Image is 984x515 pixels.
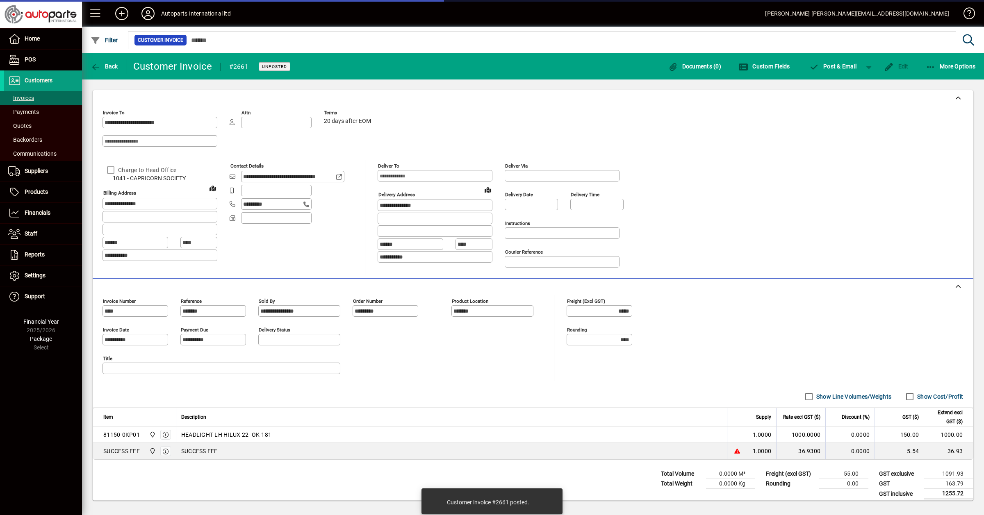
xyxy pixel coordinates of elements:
span: Central [147,430,157,439]
a: View on map [206,181,219,195]
button: Back [89,59,120,74]
span: Rate excl GST ($) [783,413,820,422]
span: Suppliers [25,168,48,174]
a: Financials [4,203,82,223]
label: Show Line Volumes/Weights [815,392,891,401]
span: Central [147,447,157,456]
mat-label: Delivery status [259,327,290,333]
a: Payments [4,105,82,119]
a: Suppliers [4,161,82,181]
mat-label: Delivery time [571,192,599,197]
span: Settings [25,272,46,279]
a: Staff [4,224,82,244]
span: Package [30,336,52,342]
mat-label: Invoice number [103,298,136,304]
td: 55.00 [819,469,868,479]
mat-label: Deliver via [505,163,528,169]
td: 0.0000 M³ [706,469,755,479]
mat-label: Instructions [505,220,530,226]
button: Documents (0) [666,59,723,74]
mat-label: Invoice To [103,110,125,116]
mat-label: Title [103,356,112,361]
button: Profile [135,6,161,21]
div: [PERSON_NAME] [PERSON_NAME][EMAIL_ADDRESS][DOMAIN_NAME] [765,7,949,20]
span: Reports [25,251,45,258]
span: Back [91,63,118,70]
span: P [823,63,827,70]
span: Description [181,413,206,422]
span: Invoices [8,95,34,101]
td: 150.00 [875,427,924,443]
button: Edit [882,59,911,74]
label: Show Cost/Profit [916,392,963,401]
span: More Options [926,63,976,70]
button: Post & Email [805,59,861,74]
div: Autoparts International ltd [161,7,231,20]
td: 5.54 [875,443,924,459]
a: View on map [481,183,494,196]
span: Discount (%) [842,413,870,422]
a: Quotes [4,119,82,133]
mat-label: Order number [353,298,383,304]
span: Documents (0) [668,63,721,70]
div: Customer invoice #2661 posted. [447,498,529,506]
td: 1255.72 [924,489,973,499]
mat-label: Product location [452,298,488,304]
td: GST [875,479,924,489]
a: Backorders [4,133,82,147]
span: SUCCESS FEE [181,447,218,455]
mat-label: Sold by [259,298,275,304]
mat-label: Freight (excl GST) [567,298,605,304]
span: Unposted [262,64,287,69]
span: ost & Email [809,63,857,70]
div: 81150-0KP01 [103,431,140,439]
span: 1041 - CAPRICORN SOCIETY [102,174,217,183]
span: 20 days after EOM [324,118,371,125]
a: Settings [4,265,82,286]
td: Total Weight [657,479,706,489]
a: Invoices [4,91,82,105]
div: SUCCESS FEE [103,447,140,455]
mat-label: Payment due [181,327,208,333]
td: Freight (excl GST) [762,469,819,479]
button: Add [109,6,135,21]
mat-label: Attn [241,110,251,116]
span: Filter [91,37,118,43]
button: More Options [924,59,978,74]
button: Custom Fields [736,59,792,74]
td: 0.00 [819,479,868,489]
a: Communications [4,147,82,161]
span: Payments [8,109,39,115]
a: Knowledge Base [957,2,974,28]
mat-label: Deliver To [378,163,399,169]
span: Custom Fields [738,63,790,70]
span: Support [25,293,45,299]
span: Financial Year [23,318,59,325]
app-page-header-button: Back [82,59,127,74]
mat-label: Courier Reference [505,249,543,255]
td: Rounding [762,479,819,489]
span: POS [25,56,36,63]
a: Home [4,29,82,49]
span: Item [103,413,113,422]
span: GST ($) [902,413,919,422]
td: 1091.93 [924,469,973,479]
div: 36.9300 [781,447,820,455]
mat-label: Invoice date [103,327,129,333]
span: HEADLIGHT LH HILUX 22- OK-181 [181,431,271,439]
div: 1000.0000 [781,431,820,439]
td: 1000.00 [924,427,973,443]
span: Backorders [8,136,42,143]
td: Total Volume [657,469,706,479]
button: Filter [89,33,120,48]
mat-label: Reference [181,298,202,304]
td: GST exclusive [875,469,924,479]
td: 0.0000 [825,427,875,443]
a: Products [4,182,82,202]
span: Customers [25,77,52,84]
a: Reports [4,245,82,265]
a: POS [4,50,82,70]
span: Terms [324,110,373,116]
span: Supply [756,413,771,422]
td: 0.0000 Kg [706,479,755,489]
